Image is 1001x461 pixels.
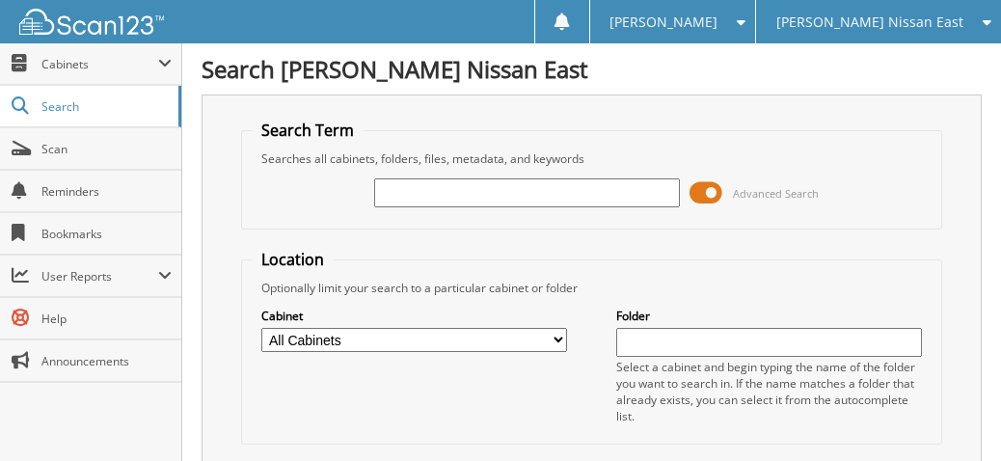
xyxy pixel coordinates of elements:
[202,53,982,85] h1: Search [PERSON_NAME] Nissan East
[41,311,172,327] span: Help
[19,9,164,35] img: scan123-logo-white.svg
[776,16,963,28] span: [PERSON_NAME] Nissan East
[616,308,922,324] label: Folder
[41,98,169,115] span: Search
[733,186,819,201] span: Advanced Search
[252,249,334,270] legend: Location
[252,150,931,167] div: Searches all cabinets, folders, files, metadata, and keywords
[252,120,364,141] legend: Search Term
[41,268,158,285] span: User Reports
[41,183,172,200] span: Reminders
[616,359,922,424] div: Select a cabinet and begin typing the name of the folder you want to search in. If the name match...
[252,280,931,296] div: Optionally limit your search to a particular cabinet or folder
[41,56,158,72] span: Cabinets
[41,226,172,242] span: Bookmarks
[41,141,172,157] span: Scan
[609,16,717,28] span: [PERSON_NAME]
[41,353,172,369] span: Announcements
[261,308,567,324] label: Cabinet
